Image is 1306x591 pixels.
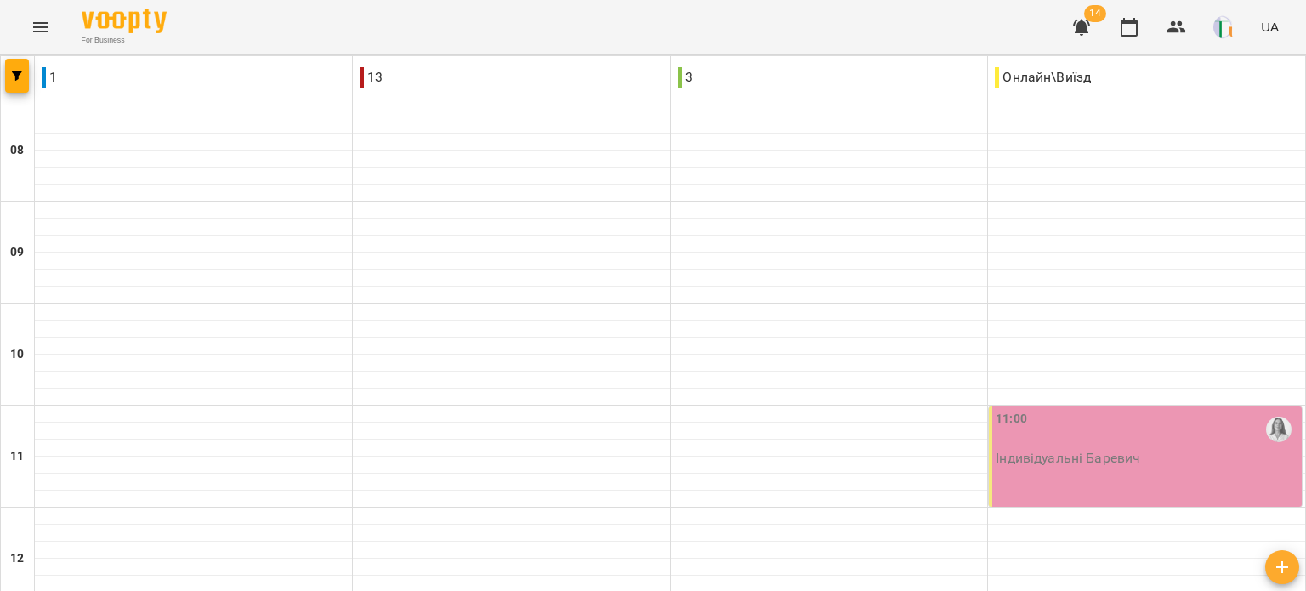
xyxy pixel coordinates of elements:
[10,243,24,262] h6: 09
[10,141,24,160] h6: 08
[678,67,693,88] p: 3
[42,67,57,88] p: 1
[1084,5,1106,22] span: 14
[1261,18,1279,36] span: UA
[1254,11,1286,43] button: UA
[10,549,24,568] h6: 12
[82,35,167,46] span: For Business
[996,410,1027,429] label: 11:00
[996,451,1140,465] p: Індивідуальні Баревич
[10,447,24,466] h6: 11
[82,9,167,33] img: Voopty Logo
[360,67,383,88] p: 13
[1213,15,1237,39] img: 9a1d62ba177fc1b8feef1f864f620c53.png
[10,345,24,364] h6: 10
[1266,417,1292,442] img: Юлія Баревич
[20,7,61,48] button: Menu
[995,67,1091,88] p: Онлайн\Виїзд
[1265,550,1299,584] button: Створити урок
